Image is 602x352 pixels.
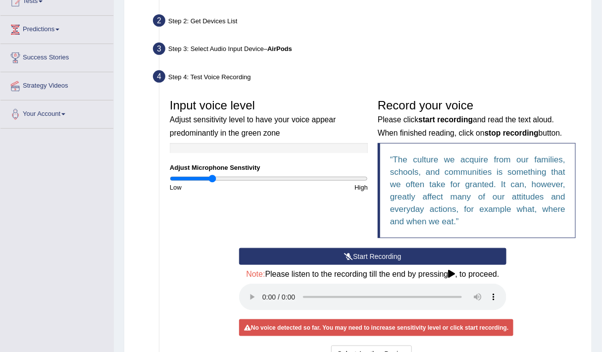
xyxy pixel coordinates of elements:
[170,163,260,172] label: Adjust Microphone Senstivity
[149,11,587,33] div: Step 2: Get Devices List
[246,270,265,278] span: Note:
[239,270,506,279] h4: Please listen to the recording till the end by pressing , to proceed.
[378,115,562,137] small: Please click and read the text aloud. When finished reading, click on button.
[0,72,113,97] a: Strategy Videos
[170,115,336,137] small: Adjust sensitivity level to have your voice appear predominantly in the green zone
[149,40,587,61] div: Step 3: Select Audio Input Device
[0,16,113,41] a: Predictions
[485,129,539,137] b: stop recording
[267,45,292,52] b: AirPods
[0,101,113,125] a: Your Account
[170,99,368,138] h3: Input voice level
[269,183,373,192] div: High
[264,45,292,52] span: –
[0,44,113,69] a: Success Stories
[149,67,587,89] div: Step 4: Test Voice Recording
[239,319,513,336] div: No voice detected so far. You may need to increase sensitivity level or click start recording.
[378,99,576,138] h3: Record your voice
[239,248,506,265] button: Start Recording
[390,155,565,226] q: The culture we acquire from our families, schools, and communities is something that we often tak...
[418,115,473,124] b: start recording
[165,183,269,192] div: Low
